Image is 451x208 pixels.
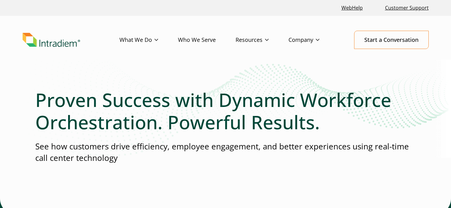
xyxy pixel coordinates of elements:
[339,1,365,15] a: Link opens in a new window
[23,33,80,47] img: Intradiem
[178,31,236,49] a: Who We Serve
[23,33,119,47] a: Link to homepage of Intradiem
[236,31,288,49] a: Resources
[35,141,416,164] p: See how customers drive efficiency, employee engagement, and better experiences using real-time c...
[288,31,339,49] a: Company
[383,1,431,15] a: Customer Support
[35,89,416,133] h1: Proven Success with Dynamic Workforce Orchestration. Powerful Results.
[119,31,178,49] a: What We Do
[354,31,429,49] a: Start a Conversation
